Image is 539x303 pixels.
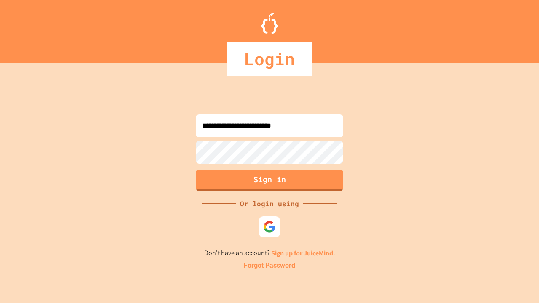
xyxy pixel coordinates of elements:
img: Logo.svg [261,13,278,34]
p: Don't have an account? [204,248,335,258]
div: Or login using [236,199,303,209]
a: Forgot Password [244,260,295,271]
a: Sign up for JuiceMind. [271,249,335,258]
button: Sign in [196,170,343,191]
img: google-icon.svg [263,221,276,233]
div: Login [227,42,312,76]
